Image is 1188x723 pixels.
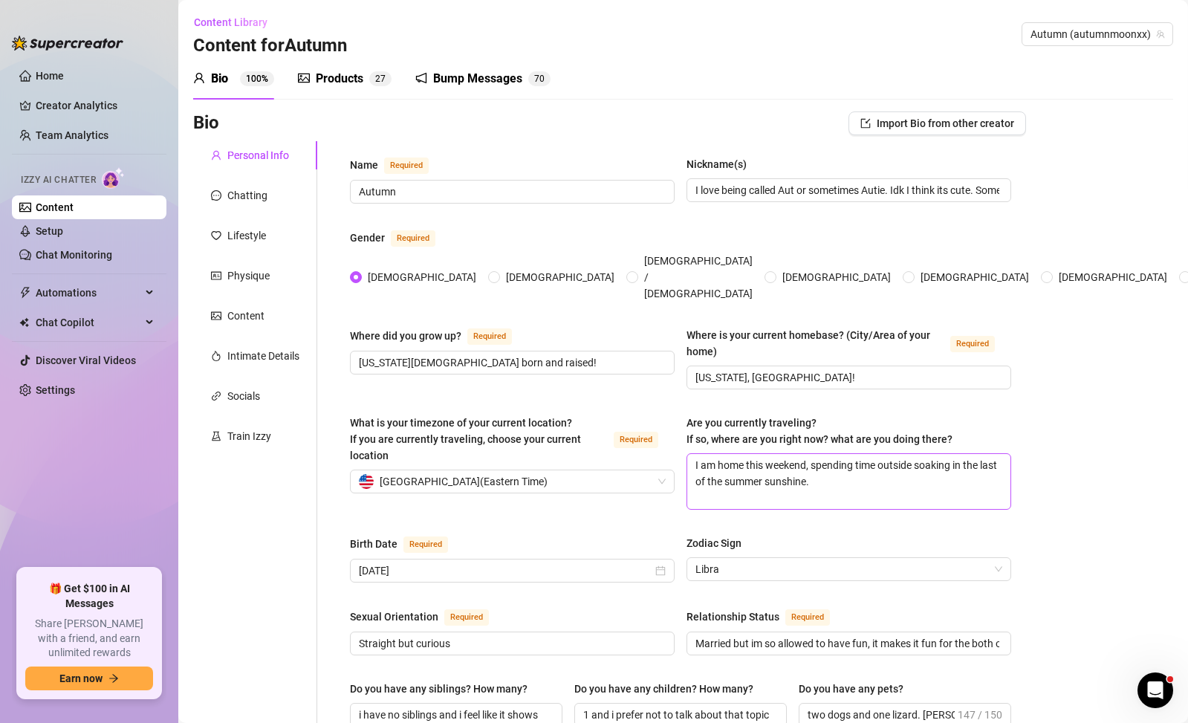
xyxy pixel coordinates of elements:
span: notification [415,72,427,84]
a: Home [36,70,64,82]
span: What is your timezone of your current location? If you are currently traveling, choose your curre... [350,417,581,461]
span: arrow-right [108,673,119,684]
span: Required [785,609,830,626]
div: Gender [350,230,385,246]
span: Content Library [194,16,267,28]
div: Train Izzy [227,428,271,444]
button: Content Library [193,10,279,34]
input: Name [359,184,663,200]
input: Relationship Status [695,635,999,652]
a: Creator Analytics [36,94,155,117]
span: 147 / 150 [958,707,1002,723]
span: experiment [211,431,221,441]
div: Chatting [227,187,267,204]
a: Discover Viral Videos [36,354,136,366]
span: user [211,150,221,161]
img: us [359,474,374,489]
img: Chat Copilot [19,317,29,328]
a: Setup [36,225,63,237]
span: 7 [380,74,386,84]
div: Nickname(s) [686,156,747,172]
input: Do you have any children? How many? [583,707,775,723]
span: Automations [36,281,141,305]
span: Autumn (autumnmoonxx) [1030,23,1164,45]
span: [DEMOGRAPHIC_DATA] [1053,269,1173,285]
span: 2 [375,74,380,84]
sup: 100% [240,71,274,86]
label: Where did you grow up? [350,327,528,345]
button: Import Bio from other creator [848,111,1026,135]
span: Required [614,432,658,448]
div: Lifestyle [227,227,266,244]
textarea: I am home this weekend, spending time outside soaking in the last of the summer sunshine. [687,454,1010,509]
span: [DEMOGRAPHIC_DATA] [776,269,897,285]
span: Required [444,609,489,626]
label: Zodiac Sign [686,535,752,551]
img: logo-BBDzfeDw.svg [12,36,123,51]
div: Personal Info [227,147,289,163]
input: Where is your current homebase? (City/Area of your home) [695,369,999,386]
div: Bump Messages [433,70,522,88]
span: [DEMOGRAPHIC_DATA] / [DEMOGRAPHIC_DATA] [638,253,759,302]
span: [DEMOGRAPHIC_DATA] [500,269,620,285]
label: Birth Date [350,535,464,553]
button: Earn nowarrow-right [25,667,153,690]
span: [GEOGRAPHIC_DATA] ( Eastern Time ) [380,470,548,493]
label: Where is your current homebase? (City/Area of your home) [686,327,1011,360]
input: Do you have any pets? [808,707,955,723]
span: Izzy AI Chatter [21,173,96,187]
span: 🎁 Get $100 in AI Messages [25,582,153,611]
a: Settings [36,384,75,396]
div: Birth Date [350,536,397,552]
input: Where did you grow up? [359,354,663,371]
div: Name [350,157,378,173]
span: Required [467,328,512,345]
span: Required [391,230,435,247]
label: Sexual Orientation [350,608,505,626]
div: Relationship Status [686,609,779,625]
span: [DEMOGRAPHIC_DATA] [915,269,1035,285]
span: Share [PERSON_NAME] with a friend, and earn unlimited rewards [25,617,153,661]
span: Chat Copilot [36,311,141,334]
iframe: Intercom live chat [1137,672,1173,708]
input: Do you have any siblings? How many? [359,707,551,723]
h3: Content for Autumn [193,34,347,58]
span: heart [211,230,221,241]
span: message [211,190,221,201]
label: Relationship Status [686,608,846,626]
span: thunderbolt [19,287,31,299]
div: Bio [211,70,228,88]
span: 0 [539,74,545,84]
label: Nickname(s) [686,156,757,172]
span: picture [211,311,221,321]
div: Socials [227,388,260,404]
span: link [211,391,221,401]
input: Birth Date [359,562,652,579]
span: 7 [534,74,539,84]
sup: 70 [528,71,551,86]
a: Chat Monitoring [36,249,112,261]
span: [DEMOGRAPHIC_DATA] [362,269,482,285]
input: Sexual Orientation [359,635,663,652]
div: Where is your current homebase? (City/Area of your home) [686,327,944,360]
span: Earn now [59,672,103,684]
div: Sexual Orientation [350,609,438,625]
label: Do you have any children? How many? [574,681,764,697]
div: Do you have any siblings? How many? [350,681,528,697]
span: idcard [211,270,221,281]
span: Required [403,536,448,553]
label: Gender [350,229,452,247]
span: fire [211,351,221,361]
span: Libra [695,558,1002,580]
div: Where did you grow up? [350,328,461,344]
div: Intimate Details [227,348,299,364]
div: Physique [227,268,270,284]
span: Required [950,336,995,352]
img: AI Chatter [102,167,125,189]
span: team [1156,30,1165,39]
div: Content [227,308,264,324]
label: Name [350,156,445,174]
div: Do you have any pets? [799,681,903,697]
a: Content [36,201,74,213]
a: Team Analytics [36,129,108,141]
